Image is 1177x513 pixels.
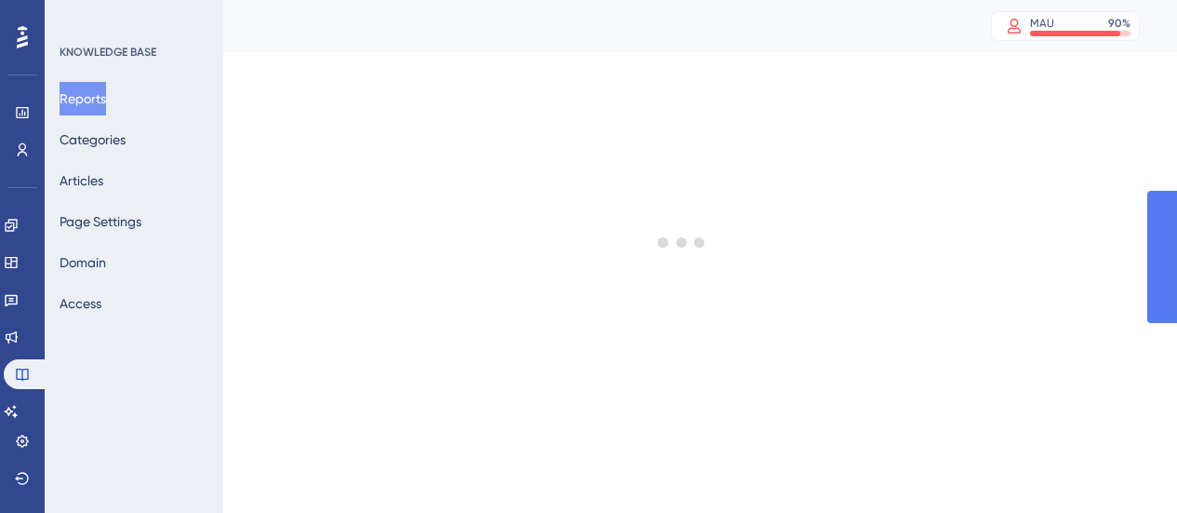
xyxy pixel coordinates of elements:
[1108,16,1130,31] div: 90 %
[60,123,126,156] button: Categories
[1099,439,1155,495] iframe: UserGuiding AI Assistant Launcher
[1030,16,1054,31] div: MAU
[60,82,106,115] button: Reports
[60,205,141,238] button: Page Settings
[60,246,106,279] button: Domain
[60,287,101,320] button: Access
[60,45,156,60] div: KNOWLEDGE BASE
[60,164,103,197] button: Articles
